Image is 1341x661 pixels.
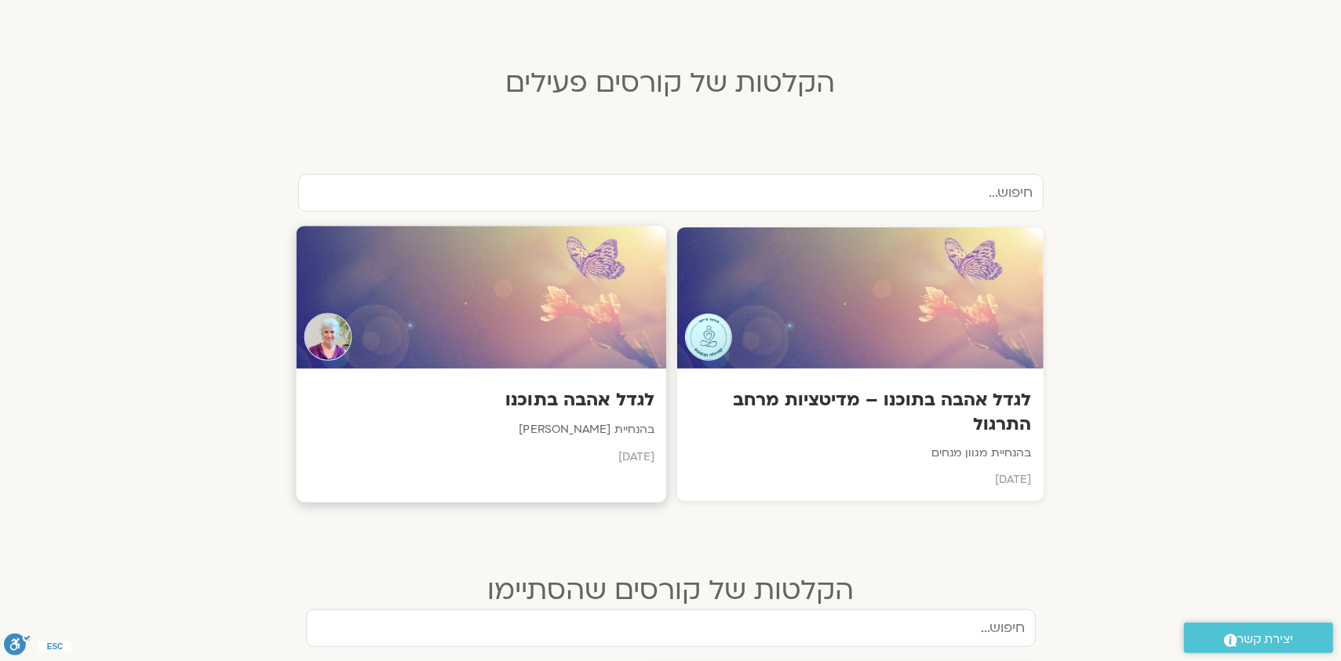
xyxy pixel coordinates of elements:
input: חיפוש... [306,609,1036,647]
p: בהנחיית מגוון מנחים [689,444,1032,463]
h3: לגדל אהבה בתוכנו – מדיטציות מרחב התרגול [689,388,1032,435]
img: Teacher [304,314,352,361]
p: [DATE] [308,448,654,467]
img: Teacher [685,314,732,361]
a: Teacherלגדל אהבה בתוכנובהנחיית [PERSON_NAME][DATE] [298,227,665,501]
h3: לגדל אהבה בתוכנו [308,389,654,413]
h2: הקלטות של קורסים פעילים [286,67,1055,99]
p: [DATE] [689,470,1032,489]
a: Teacherלגדל אהבה בתוכנו – מדיטציות מרחב התרגולבהנחיית מגוון מנחים[DATE] [677,227,1044,501]
span: יצירת קשר [1237,629,1294,650]
p: בהנחיית [PERSON_NAME] [308,420,654,440]
h2: הקלטות של קורסים שהסתיימו [306,575,1036,606]
input: חיפוש... [298,174,1044,212]
a: יצירת קשר [1184,623,1333,653]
